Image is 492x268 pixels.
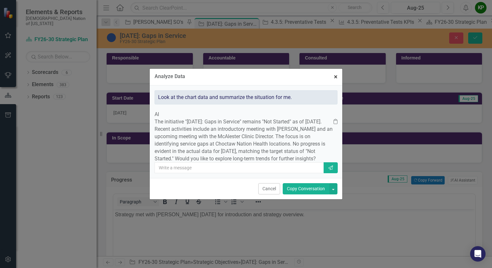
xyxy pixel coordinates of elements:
[258,183,280,194] button: Cancel
[334,73,337,81] span: ×
[470,246,486,262] div: Open Intercom Messenger
[155,118,334,162] p: The initiative "[DATE]: Gaps in Service" remains "Not Started" as of [DATE]. Recent activities in...
[155,74,185,79] div: Analyze Data
[2,2,360,9] p: Strategy met with [PERSON_NAME] [DATE] for introduction and strategy overview.
[283,183,329,194] button: Copy Conversation
[155,90,337,105] div: Look at the chart data and summarize the situation for me.
[155,162,324,173] input: Write a message
[155,111,337,118] div: AI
